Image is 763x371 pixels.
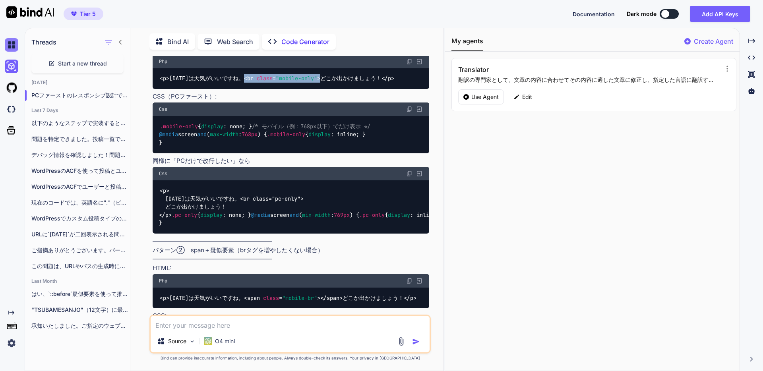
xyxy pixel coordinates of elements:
[31,119,130,127] p: 以下のようなステップで実装すると、ACF の「user_select」で選ばれたユーザーのみ（＋管理者は常に）該当投稿タイプ “exhibitors-list” を閲覧・編集できるようになります...
[201,123,223,130] span: display
[406,106,412,112] img: copy
[244,75,320,82] span: < = >
[690,6,750,22] button: Add API Keys
[31,167,130,175] p: WordPressのACFを使って投稿とユーザーを紐づけ、権限制御を行う実装を一緒に考えていきましょう。以下の手順で実現できます。 ## 1. ACFフィールドの設定 まず、`exhibitor...
[197,131,207,138] span: and
[404,294,416,301] span: </ >
[25,79,130,86] h2: [DATE]
[149,355,431,361] p: Bind can provide inaccurate information, including about people. Always double-check its answers....
[5,102,18,116] img: darkCloudIdeIcon
[388,211,410,218] span: display
[416,58,423,65] img: Open in Browser
[58,60,107,68] span: Start a new thread
[160,75,169,82] span: < >
[159,58,167,65] span: Php
[247,294,260,301] span: span
[410,294,413,301] span: p
[412,338,420,346] img: icon
[416,106,423,113] img: Open in Browser
[31,230,130,238] p: URLに`[DATE]`が二回表示される問題を解決するためには、`custom_exhibitors_permalink`関数と`add_exhibitors_rewrite_rules`関数の...
[153,237,429,272] p: ―――――――――――――――――――― パターン② span＋疑似要素（brタグを増やしたくない場合） ―――――――――――――――――――― HTML:
[215,337,235,345] p: O4 mini
[302,211,331,218] span: min-width
[416,277,423,284] img: Open in Browser
[289,211,299,218] span: and
[159,122,370,147] code: { : none; } screen ( : ) { { : inline; } }
[6,6,54,18] img: Bind AI
[263,294,279,301] span: class
[31,246,130,254] p: ご指摘ありがとうございます。パーマリンクの構造において、`/2025/`が重複して表示されないように修正いたします。以下のコードを修正して、`/2025/`が一度だけ表示されるようにします。 #...
[71,12,77,16] img: premium
[64,8,103,20] button: premiumTier 5
[31,183,130,191] p: WordPressのACFでユーザーと投稿を紐づける仕組みを作る素晴らしいアイデアですね。効果的な実装方法をいくつか提案させていただきます。 ## 推奨アプローチ ### 1. ACFフィールド...
[167,37,189,46] p: Bind AI
[25,278,130,284] h2: Last Month
[281,37,329,46] p: Code Generator
[471,93,499,101] p: Use Agent
[25,107,130,114] h2: Last 7 Days
[359,211,385,218] span: .pc-only
[244,294,320,301] span: < = >
[257,75,273,82] span: class
[276,75,317,82] span: "mobile-only"
[451,36,483,51] button: My agents
[247,75,254,82] span: br
[159,106,167,112] span: Css
[31,262,130,270] p: この問題は、URLやパスの生成時に同じ部分が重複して表示されることによるものです。具体的なコードや状況がわからないため、一般的な解決策をいくつか提案します。 ### 1. 重複を防ぐ条件を追加す...
[165,211,168,218] span: p
[334,211,350,218] span: 769px
[251,211,270,218] span: @media
[5,81,18,95] img: githubLight
[458,76,718,84] p: 翻訳の専門家として、文章の内容に合わせてその内容に適した文章に修正し、指定した言語に翻訳する。
[573,10,615,18] button: Documentation
[31,322,130,330] p: 承知いたしました。ご指定のウェブサイト（`https://[DOMAIN_NAME]/`）のクローン作成について、HTML、CSS、JavaScriptのコードを生成し、その構造や実装のポイント...
[159,187,445,227] code: < > [DATE]は天気がいいですね。<br class="pc-only"> どこか出かけましょう！ </ > { : none; } screen ( : ) { { : inline; } }
[153,157,429,166] p: 同様に「PCだけで改行したい」なら
[172,211,197,218] span: .pc-only
[252,123,370,130] span: /* モバイル（例：768px以下）でだけ表示 */
[5,60,18,73] img: ai-studio
[406,278,412,284] img: copy
[694,37,733,46] p: Create Agent
[163,294,166,301] span: p
[5,336,18,350] img: settings
[153,92,429,101] p: CSS（PCファースト）:
[267,131,305,138] span: .mobile-only
[31,290,130,298] p: はい、`::before`疑似要素を使って推奨方法を再現できます。以下のような方法で実装可能です。 ## 方法1: ::before疑似要素でテキストを複製 ```html <!DOCTYPE ...
[627,10,656,18] span: Dark mode
[406,170,412,177] img: copy
[153,311,429,321] p: CSS:
[308,131,331,138] span: display
[406,58,412,65] img: copy
[573,11,615,17] span: Documentation
[200,211,223,218] span: display
[204,337,212,345] img: O4 mini
[163,75,166,82] span: p
[31,214,130,222] p: WordPressでカスタム投稿タイプのパーマリンクにカスタムフィールドの値を使用する実装をご説明します。 ## 1. functions.phpに追加するコード ```php /** *...
[242,131,258,138] span: 768px
[458,65,640,74] h3: Translator
[159,170,167,177] span: Css
[31,151,130,159] p: デバッグ情報を確認しました！問題が明確になりました。 **状況の整理：** - 選択されたユーザーID: **7** ([PERSON_NAME]) -...
[320,294,343,301] span: </ >
[31,91,130,99] p: PCファーストのレスポンシブ設計で「モバイルだけ」「PCだけ」で改行を入れたい場...
[31,135,130,143] p: 問題を特定できました。投稿一覧でのフィルタリングが正しく動作していないようですね。段階的に問題を解決していきましょう。 ## 1. まず現状確認用のデバッグコード ```php <?php /*...
[189,338,196,345] img: Pick Models
[160,294,169,301] span: < >
[31,37,56,47] h1: Threads
[31,306,130,314] p: "TSUBAMESANJO"（12文字）に最適化した横幅フィット文字のCSSコードをご紹介します。 ## 1. TSUBAMESANJO専用最適化版 ```html <!DOCTYPE html...
[168,337,186,345] p: Source
[159,131,178,138] span: @media
[160,75,394,82] span: [DATE]は天気がいいですね。 どこか出かけましょう！
[31,199,130,207] p: 現在のコードでは、英語名に"."（ピリオド）や","（カンマ）が含まれている場合、以下のように処理されます： ## 現在の動作 ```php function sanitize_english_...
[388,75,391,82] span: p
[282,294,317,301] span: "mobile-br"
[160,123,198,130] span: .mobile-only
[217,37,253,46] p: Web Search
[327,294,339,301] span: span
[80,10,96,18] span: Tier 5
[163,187,166,194] span: p
[381,75,394,82] span: </ >
[416,170,423,177] img: Open in Browser
[397,337,406,346] img: attachment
